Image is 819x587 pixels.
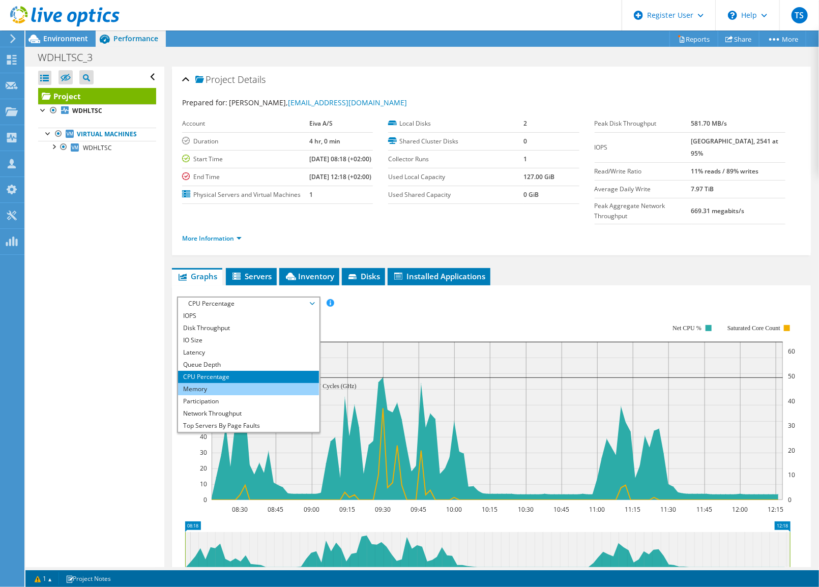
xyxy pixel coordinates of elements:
[58,572,118,585] a: Project Notes
[792,7,808,23] span: TS
[178,322,319,334] li: Disk Throughput
[38,88,156,104] a: Project
[200,432,207,441] text: 40
[178,346,319,359] li: Latency
[347,271,380,281] span: Disks
[178,383,319,395] li: Memory
[83,143,112,152] span: WDHLTSC
[43,34,88,43] span: Environment
[38,104,156,118] a: WDHLTSC
[718,31,759,47] a: Share
[733,505,748,514] text: 12:00
[691,137,779,158] b: [GEOGRAPHIC_DATA], 2541 at 95%
[309,190,313,199] b: 1
[182,172,309,182] label: End Time
[388,136,523,146] label: Shared Cluster Disks
[691,207,745,215] b: 669.31 megabits/s
[38,141,156,154] a: WDHLTSC
[182,154,309,164] label: Start Time
[482,505,498,514] text: 10:15
[178,407,319,420] li: Network Throughput
[691,119,727,128] b: 581.70 MB/s
[788,397,795,405] text: 40
[182,234,242,243] a: More Information
[554,505,570,514] text: 10:45
[309,172,371,181] b: [DATE] 12:18 (+02:00)
[200,480,207,488] text: 10
[340,505,356,514] text: 09:15
[661,505,677,514] text: 11:30
[375,505,391,514] text: 09:30
[231,271,272,281] span: Servers
[182,190,309,200] label: Physical Servers and Virtual Machines
[178,371,319,383] li: CPU Percentage
[411,505,427,514] text: 09:45
[388,119,523,129] label: Local Disks
[768,505,784,514] text: 12:15
[232,505,248,514] text: 08:30
[595,201,691,221] label: Peak Aggregate Network Throughput
[788,347,795,356] text: 60
[669,31,718,47] a: Reports
[309,155,371,163] b: [DATE] 08:18 (+02:00)
[788,421,795,430] text: 30
[595,184,691,194] label: Average Daily Write
[447,505,462,514] text: 10:00
[595,166,691,177] label: Read/Write Ratio
[178,359,319,371] li: Queue Depth
[691,167,759,175] b: 11% reads / 89% writes
[178,420,319,432] li: Top Servers By Page Faults
[284,271,334,281] span: Inventory
[182,98,227,107] label: Prepared for:
[38,128,156,141] a: Virtual Machines
[788,446,795,455] text: 20
[178,310,319,322] li: IOPS
[229,98,407,107] span: [PERSON_NAME],
[203,495,207,504] text: 0
[182,119,309,129] label: Account
[178,334,319,346] li: IO Size
[238,73,266,85] span: Details
[625,505,641,514] text: 11:15
[72,106,102,115] b: WDHLTSC
[183,298,314,310] span: CPU Percentage
[523,119,527,128] b: 2
[388,190,523,200] label: Used Shared Capacity
[33,52,108,63] h1: WDHLTSC_3
[113,34,158,43] span: Performance
[304,505,320,514] text: 09:00
[388,172,523,182] label: Used Local Capacity
[309,119,333,128] b: Eiva A/S
[182,136,309,146] label: Duration
[672,325,701,332] text: Net CPU %
[523,190,539,199] b: 0 GiB
[523,155,527,163] b: 1
[518,505,534,514] text: 10:30
[728,11,737,20] svg: \n
[595,142,691,153] label: IOPS
[727,325,781,332] text: Saturated Core Count
[178,395,319,407] li: Participation
[200,464,207,473] text: 20
[309,137,340,145] b: 4 hr, 0 min
[590,505,605,514] text: 11:00
[200,448,207,457] text: 30
[288,98,407,107] a: [EMAIL_ADDRESS][DOMAIN_NAME]
[691,185,714,193] b: 7.97 TiB
[195,75,235,85] span: Project
[388,154,523,164] label: Collector Runs
[788,495,792,504] text: 0
[523,172,554,181] b: 127.00 GiB
[788,372,795,380] text: 50
[523,137,527,145] b: 0
[759,31,806,47] a: More
[393,271,485,281] span: Installed Applications
[268,505,284,514] text: 08:45
[697,505,713,514] text: 11:45
[27,572,59,585] a: 1
[788,471,795,479] text: 10
[177,271,217,281] span: Graphs
[595,119,691,129] label: Peak Disk Throughput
